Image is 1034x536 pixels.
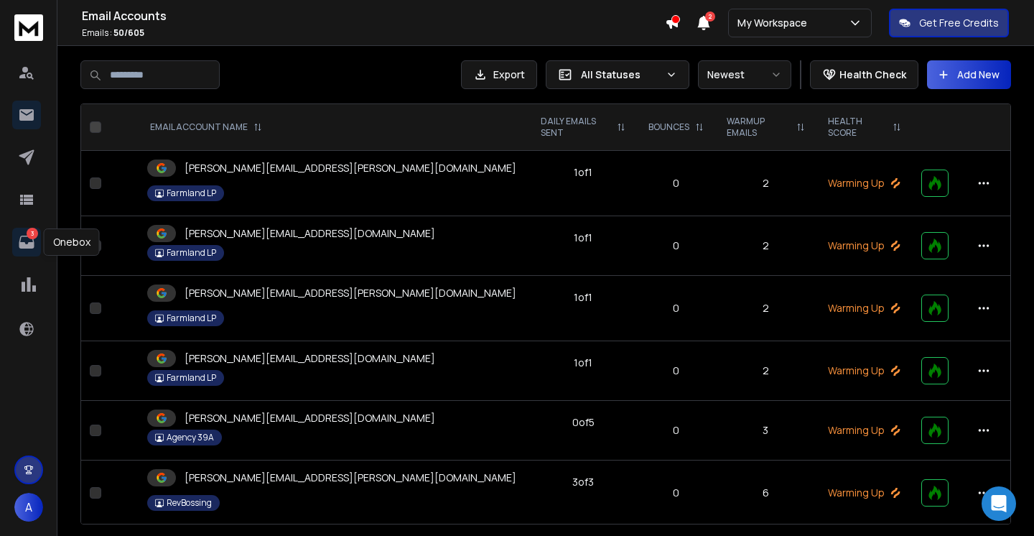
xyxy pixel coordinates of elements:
p: Health Check [839,68,906,82]
p: Warming Up [825,301,904,315]
div: 1 of 1 [574,356,592,370]
p: My Workspace [737,16,813,30]
p: [PERSON_NAME][EMAIL_ADDRESS][PERSON_NAME][DOMAIN_NAME] [185,471,516,485]
p: Emails : [82,27,665,39]
p: 0 [646,239,707,253]
button: A [14,493,43,522]
p: [PERSON_NAME][EMAIL_ADDRESS][DOMAIN_NAME] [185,411,435,425]
td: 2 [715,151,816,216]
p: Farmland LP [167,247,216,259]
div: 1 of 1 [574,290,592,305]
p: All Statuses [581,68,660,82]
span: 50 / 605 [113,27,144,39]
td: 2 [715,216,816,276]
div: Open Intercom Messenger [982,486,1016,521]
p: Warming Up [825,486,904,500]
div: 1 of 1 [574,165,592,180]
p: 0 [646,176,707,190]
p: RevBossing [167,497,212,509]
span: 2 [705,11,715,22]
button: Health Check [810,60,918,89]
td: 6 [715,461,816,526]
p: Farmland LP [167,372,216,384]
button: Newest [698,60,791,89]
td: 2 [715,276,816,341]
a: 3 [12,228,41,257]
p: [PERSON_NAME][EMAIL_ADDRESS][DOMAIN_NAME] [185,351,435,366]
p: Get Free Credits [919,16,999,30]
td: 2 [715,341,816,401]
div: 1 of 1 [574,231,592,245]
p: 0 [646,364,707,378]
p: Warming Up [825,423,904,438]
button: Get Free Credits [889,9,1009,37]
p: 3 [27,228,38,239]
button: Add New [927,60,1011,89]
p: [PERSON_NAME][EMAIL_ADDRESS][PERSON_NAME][DOMAIN_NAME] [185,286,516,300]
div: 0 of 5 [572,415,595,430]
p: [PERSON_NAME][EMAIL_ADDRESS][PERSON_NAME][DOMAIN_NAME] [185,161,516,175]
div: 3 of 3 [572,475,594,489]
p: 0 [646,423,707,438]
div: Onebox [44,228,100,256]
img: logo [14,14,43,41]
td: 3 [715,401,816,461]
p: Warming Up [825,239,904,253]
p: 0 [646,301,707,315]
div: EMAIL ACCOUNT NAME [150,121,262,133]
p: Warming Up [825,176,904,190]
p: HEALTH SCORE [828,116,887,139]
h1: Email Accounts [82,7,665,24]
p: 0 [646,486,707,500]
p: BOUNCES [648,121,689,133]
p: Farmland LP [167,313,216,324]
p: Agency 39A [167,432,214,443]
button: Export [461,60,537,89]
p: Farmland LP [167,188,216,199]
p: WARMUP EMAILS [727,116,790,139]
p: [PERSON_NAME][EMAIL_ADDRESS][DOMAIN_NAME] [185,226,435,241]
p: Warming Up [825,364,904,378]
p: DAILY EMAILS SENT [541,116,611,139]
